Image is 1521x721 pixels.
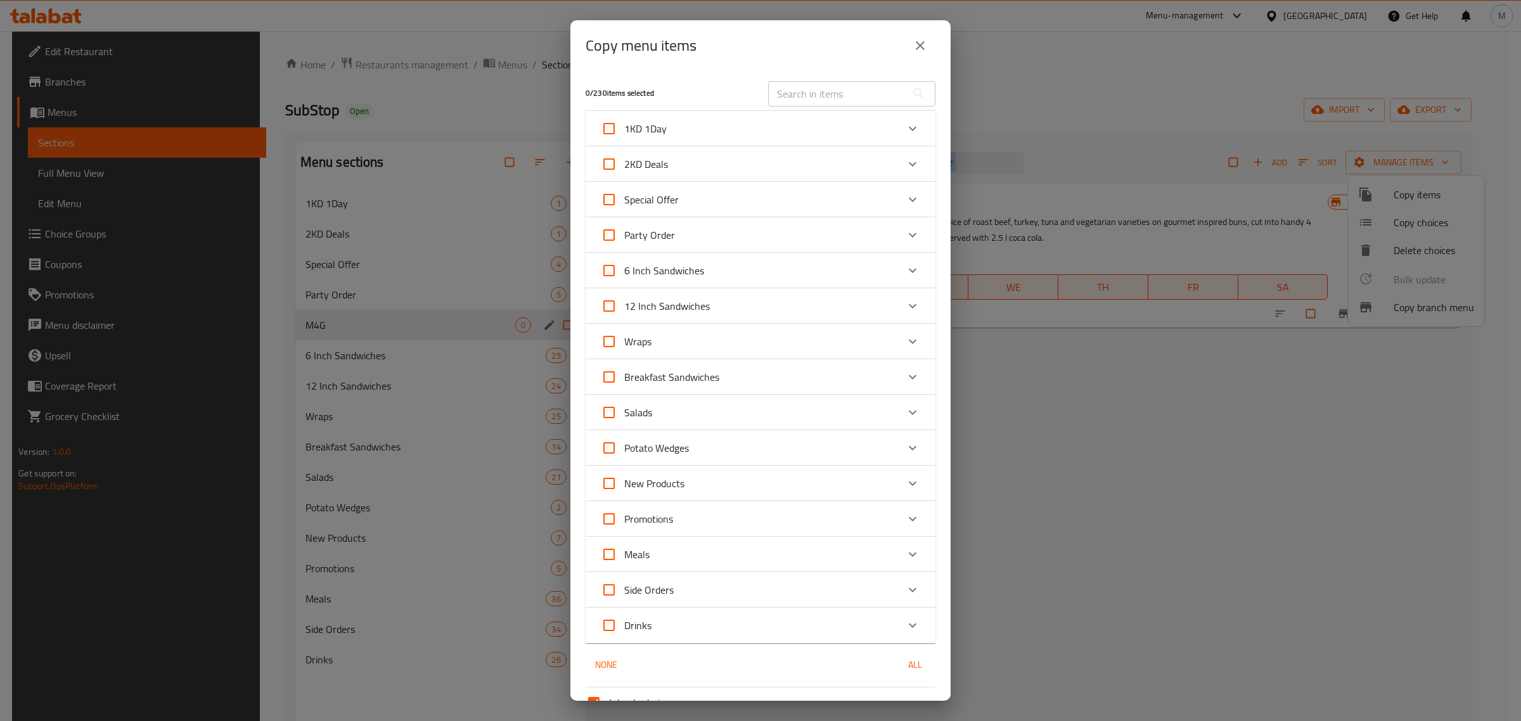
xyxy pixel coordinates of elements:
[624,438,689,457] span: Potato Wedges
[624,332,651,351] span: Wraps
[586,146,935,182] div: Expand
[594,362,719,392] label: Acknowledge
[624,403,652,422] span: Salads
[586,608,935,643] div: Expand
[586,288,935,324] div: Expand
[905,30,935,61] button: close
[594,255,704,286] label: Acknowledge
[624,474,684,493] span: New Products
[594,468,684,499] label: Acknowledge
[586,653,626,677] button: None
[586,182,935,217] div: Expand
[624,190,679,209] span: Special Offer
[586,501,935,537] div: Expand
[586,88,753,99] h5: 0 / 230 items selected
[586,395,935,430] div: Expand
[586,572,935,608] div: Expand
[586,537,935,572] div: Expand
[586,217,935,253] div: Expand
[586,430,935,466] div: Expand
[624,580,674,599] span: Side Orders
[624,119,667,138] span: 1KD 1Day
[586,111,935,146] div: Expand
[594,433,689,463] label: Acknowledge
[624,509,673,528] span: Promotions
[594,504,673,534] label: Acknowledge
[594,184,679,215] label: Acknowledge
[586,253,935,288] div: Expand
[594,291,710,321] label: Acknowledge
[586,324,935,359] div: Expand
[594,575,674,605] label: Acknowledge
[594,539,650,570] label: Acknowledge
[609,695,674,710] span: Inlcude choices
[895,653,935,677] button: All
[594,113,667,144] label: Acknowledge
[594,397,652,428] label: Acknowledge
[591,657,621,673] span: None
[900,657,930,673] span: All
[594,326,651,357] label: Acknowledge
[624,616,651,635] span: Drinks
[594,610,651,641] label: Acknowledge
[594,220,675,250] label: Acknowledge
[624,261,704,280] span: 6 Inch Sandwiches
[586,359,935,395] div: Expand
[768,81,906,106] input: Search in items
[624,297,710,316] span: 12 Inch Sandwiches
[586,35,696,56] h2: Copy menu items
[594,149,668,179] label: Acknowledge
[624,367,719,386] span: Breakfast Sandwiches
[586,466,935,501] div: Expand
[624,226,675,245] span: Party Order
[624,545,650,564] span: Meals
[624,155,668,174] span: 2KD Deals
